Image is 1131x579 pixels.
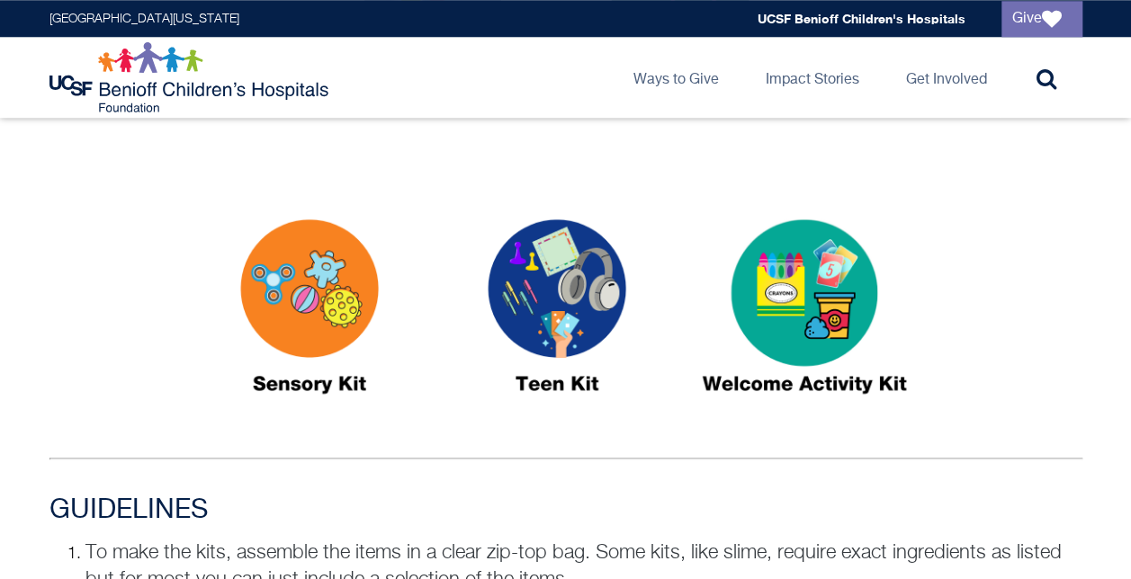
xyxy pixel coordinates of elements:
[197,184,422,443] img: SENSORY-KIT.png
[49,41,333,113] img: Logo for UCSF Benioff Children's Hospitals Foundation
[751,37,874,118] a: Impact Stories
[692,184,917,443] img: ACTIVITY-KIT.png
[758,11,965,26] a: UCSF Benioff Children's Hospitals
[1001,1,1082,37] a: Give
[892,37,1001,118] a: Get Involved
[49,13,239,25] a: [GEOGRAPHIC_DATA][US_STATE]
[619,37,733,118] a: Ways to Give
[49,494,1082,527] h3: GUIDELINES
[444,184,669,443] img: TEEN-KIT.png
